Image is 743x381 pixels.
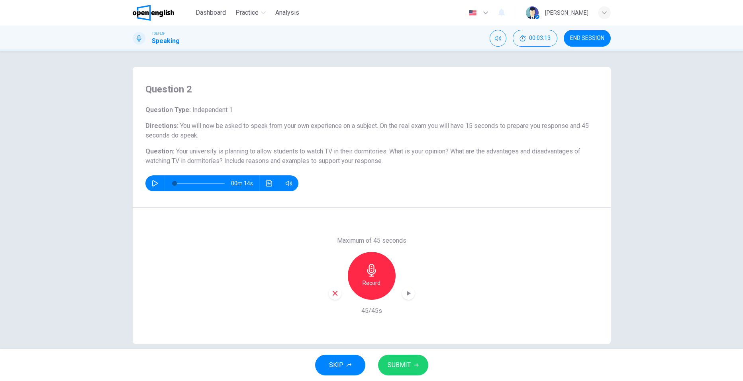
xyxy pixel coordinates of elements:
[272,6,302,20] button: Analysis
[388,359,411,371] span: SUBMIT
[529,35,551,41] span: 00:03:13
[329,359,343,371] span: SKIP
[348,252,396,300] button: Record
[145,122,589,139] span: You will now be asked to speak from your own experience on a subject. On the real exam you will h...
[152,31,165,36] span: TOEFL®
[145,105,598,115] h6: Question Type :
[275,8,299,18] span: Analysis
[545,8,588,18] div: [PERSON_NAME]
[513,30,557,47] button: 00:03:13
[145,121,598,140] h6: Directions :
[570,35,604,41] span: END SESSION
[191,106,233,114] span: Independent 1
[564,30,611,47] button: END SESSION
[152,36,180,46] h1: Speaking
[315,355,365,375] button: SKIP
[145,83,598,96] h4: Question 2
[133,5,193,21] a: OpenEnglish logo
[232,6,269,20] button: Practice
[337,236,406,245] h6: Maximum of 45 seconds
[468,10,478,16] img: en
[192,6,229,20] button: Dashboard
[378,355,428,375] button: SUBMIT
[145,147,598,166] h6: Question :
[363,278,380,288] h6: Record
[231,175,259,191] span: 00m 14s
[224,157,383,165] span: Include reasons and examples to support your response.
[513,30,557,47] div: Hide
[490,30,506,47] div: Mute
[235,8,259,18] span: Practice
[133,5,174,21] img: OpenEnglish logo
[196,8,226,18] span: Dashboard
[145,147,580,165] span: Your university is planning to allow students to watch TV in their dormitories. What is your opin...
[263,175,276,191] button: Click to see the audio transcription
[361,306,382,316] h6: 45/45s
[526,6,539,19] img: Profile picture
